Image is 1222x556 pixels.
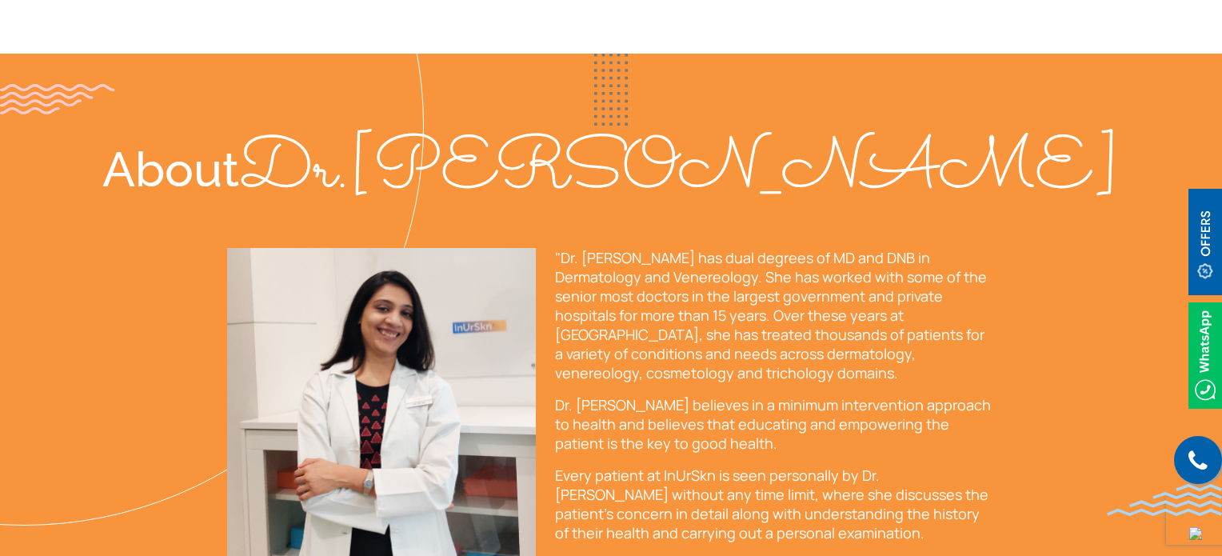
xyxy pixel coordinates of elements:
[1188,189,1222,295] img: offerBt
[99,134,1123,208] div: About
[555,395,995,453] p: Dr. [PERSON_NAME] believes in a minimum intervention approach to health and believes that educati...
[1188,345,1222,362] a: Whatsappicon
[555,466,995,542] p: Every patient at InUrSkn is seen personally by Dr. [PERSON_NAME] without any time limit, where sh...
[1188,302,1222,409] img: Whatsappicon
[594,54,628,126] img: blueDots2
[239,119,1120,225] span: Dr.[PERSON_NAME]
[555,248,995,382] p: "Dr. [PERSON_NAME] has dual degrees of MD and DNB in Dermatology and Venereology. She has worked ...
[1189,527,1202,540] img: up-blue-arrow.svg
[1107,484,1222,516] img: bluewave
